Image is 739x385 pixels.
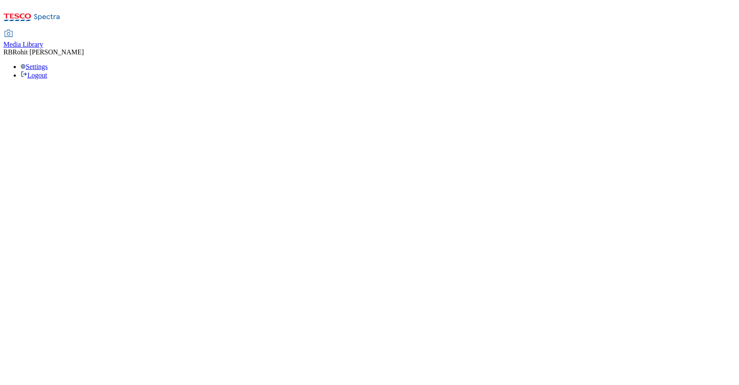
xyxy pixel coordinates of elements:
span: Media Library [3,41,43,48]
a: Media Library [3,30,43,48]
a: Logout [21,72,47,79]
span: RB [3,48,12,56]
span: Rohit [PERSON_NAME] [12,48,84,56]
a: Settings [21,63,48,70]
